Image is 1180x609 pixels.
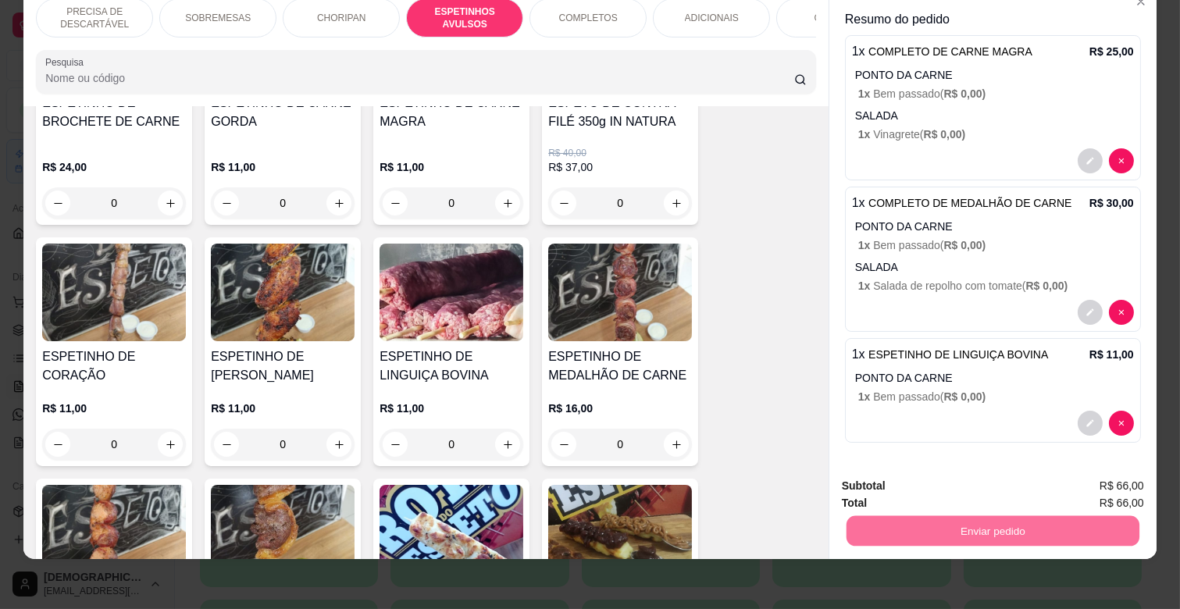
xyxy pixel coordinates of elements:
[842,497,867,509] strong: Total
[211,159,355,175] p: R$ 11,00
[211,401,355,416] p: R$ 11,00
[548,244,692,341] img: product-image
[1109,148,1134,173] button: decrease-product-quantity
[317,12,365,24] p: CHORIPAN
[548,485,692,582] img: product-image
[858,87,873,100] span: 1 x
[211,347,355,385] h4: ESPETINHO DE [PERSON_NAME]
[1089,195,1134,211] p: R$ 30,00
[380,401,523,416] p: R$ 11,00
[548,347,692,385] h4: ESPETINHO DE MEDALHÃO DE CARNE
[858,390,873,403] span: 1 x
[49,5,140,30] p: PRECISA DE DESCARTÁVEL
[1078,300,1103,325] button: decrease-product-quantity
[548,147,692,159] p: R$ 40,00
[380,94,523,131] h4: ESPETINHO DE CARNE MAGRA
[858,280,873,292] span: 1 x
[185,12,251,24] p: SOBREMESAS
[858,86,1134,101] p: Bem passado (
[1089,347,1134,362] p: R$ 11,00
[1089,44,1134,59] p: R$ 25,00
[855,219,1134,234] p: PONTO DA CARNE
[852,42,1032,61] p: 1 x
[868,348,1048,361] span: ESPETINHO DE LINGUIÇA BOVINA
[42,94,186,131] h4: ESPETINHO DE BROCHETE DE CARNE
[858,278,1134,294] p: Salada de repolho com tomate (
[858,128,873,141] span: 1 x
[847,515,1139,546] button: Enviar pedido
[380,159,523,175] p: R$ 11,00
[858,389,1134,404] p: Bem passado (
[42,347,186,385] h4: ESPETINHO DE CORAÇÃO
[548,401,692,416] p: R$ 16,00
[211,94,355,131] h4: ESPETINHO DE CARNE GORDA
[944,87,986,100] span: R$ 0,00 )
[45,70,794,86] input: Pesquisa
[868,197,1071,209] span: COMPLETO DE MEDALHÃO DE CARNE
[548,159,692,175] p: R$ 37,00
[42,485,186,582] img: product-image
[858,237,1134,253] p: Bem passado (
[548,94,692,131] h4: ESPETO DE CONTRA FILÉ 350g IN NATURA
[559,12,618,24] p: COMPLETOS
[42,159,186,175] p: R$ 24,00
[1100,494,1144,511] span: R$ 66,00
[858,126,1134,142] p: Vinagrete (
[855,259,1134,275] p: SALADA
[419,5,510,30] p: ESPETINHOS AVULSOS
[855,370,1134,386] p: PONTO DA CARNE
[211,244,355,341] img: product-image
[1109,300,1134,325] button: decrease-product-quantity
[855,67,1134,83] p: PONTO DA CARNE
[852,194,1072,212] p: 1 x
[855,108,1134,123] p: SALADA
[845,10,1141,29] p: Resumo do pedido
[45,55,89,69] label: Pesquisa
[42,244,186,341] img: product-image
[1078,148,1103,173] button: decrease-product-quantity
[211,485,355,582] img: product-image
[42,401,186,416] p: R$ 11,00
[685,12,739,24] p: ADICIONAIS
[380,485,523,582] img: product-image
[815,12,856,24] p: COMBOS
[868,45,1032,58] span: COMPLETO DE CARNE MAGRA
[944,239,986,251] span: R$ 0,00 )
[380,244,523,341] img: product-image
[924,128,966,141] span: R$ 0,00 )
[1026,280,1068,292] span: R$ 0,00 )
[380,347,523,385] h4: ESPETINHO DE LINGUIÇA BOVINA
[858,239,873,251] span: 1 x
[852,345,1049,364] p: 1 x
[944,390,986,403] span: R$ 0,00 )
